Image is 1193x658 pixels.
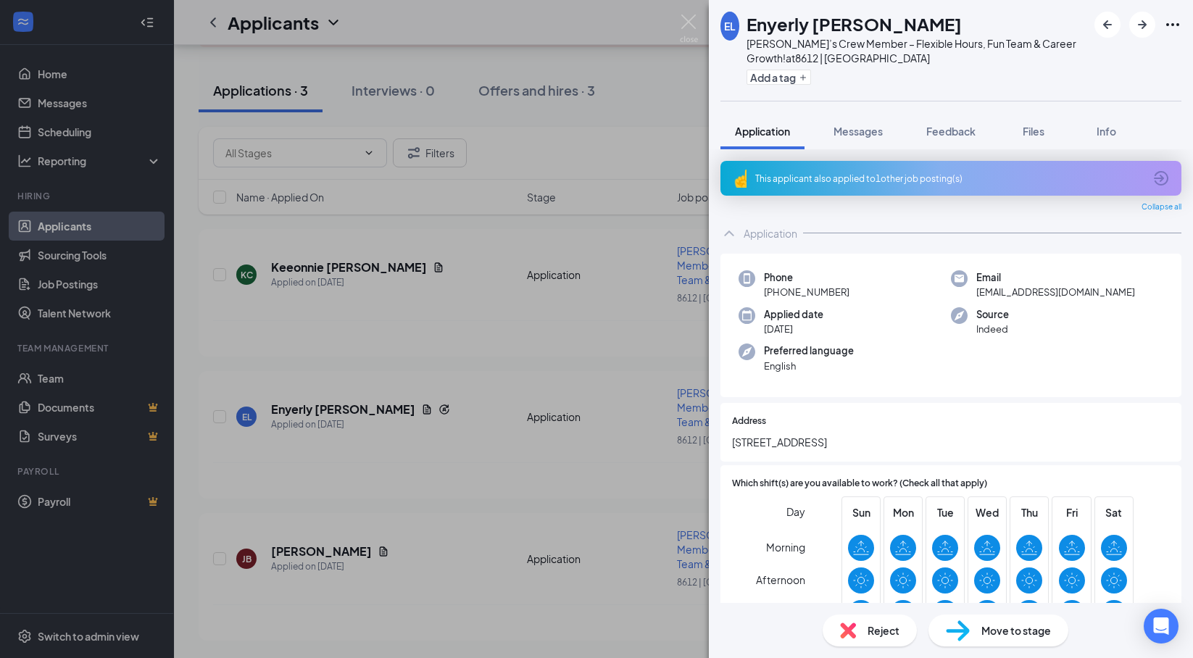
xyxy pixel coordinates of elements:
[744,226,797,241] div: Application
[755,172,1144,185] div: This applicant also applied to 1 other job posting(s)
[732,434,1170,450] span: [STREET_ADDRESS]
[720,225,738,242] svg: ChevronUp
[764,343,854,358] span: Preferred language
[764,359,854,373] span: English
[976,322,1009,336] span: Indeed
[1094,12,1121,38] button: ArrowLeftNew
[747,12,962,36] h1: Enyerly [PERSON_NAME]
[1101,504,1127,520] span: Sat
[976,285,1135,299] span: [EMAIL_ADDRESS][DOMAIN_NAME]
[976,307,1009,322] span: Source
[767,599,805,625] span: Evening
[848,504,874,520] span: Sun
[1142,201,1181,213] span: Collapse all
[1144,609,1179,644] div: Open Intercom Messenger
[764,322,823,336] span: [DATE]
[868,622,899,638] span: Reject
[890,504,916,520] span: Mon
[1097,125,1116,138] span: Info
[1134,16,1151,33] svg: ArrowRight
[981,622,1051,638] span: Move to stage
[764,270,849,285] span: Phone
[747,70,811,85] button: PlusAdd a tag
[786,504,805,520] span: Day
[747,36,1087,65] div: [PERSON_NAME]’s Crew Member – Flexible Hours, Fun Team & Career Growth! at 8612 | [GEOGRAPHIC_DATA]
[1129,12,1155,38] button: ArrowRight
[724,19,736,33] div: EL
[976,270,1135,285] span: Email
[1023,125,1044,138] span: Files
[732,415,766,428] span: Address
[1152,170,1170,187] svg: ArrowCircle
[756,567,805,593] span: Afternoon
[834,125,883,138] span: Messages
[1164,16,1181,33] svg: Ellipses
[799,73,807,82] svg: Plus
[932,504,958,520] span: Tue
[735,125,790,138] span: Application
[974,504,1000,520] span: Wed
[766,534,805,560] span: Morning
[764,285,849,299] span: [PHONE_NUMBER]
[926,125,976,138] span: Feedback
[764,307,823,322] span: Applied date
[1016,504,1042,520] span: Thu
[1059,504,1085,520] span: Fri
[732,477,987,491] span: Which shift(s) are you available to work? (Check all that apply)
[1099,16,1116,33] svg: ArrowLeftNew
